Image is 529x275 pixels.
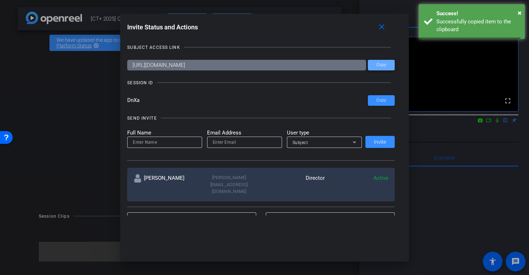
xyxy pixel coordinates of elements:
[376,62,386,68] span: Copy
[518,8,522,17] span: ×
[197,174,261,195] div: [PERSON_NAME][EMAIL_ADDRESS][DOMAIN_NAME]
[127,129,202,137] mat-label: Full Name
[518,7,522,18] button: Close
[368,95,395,106] button: Copy
[207,129,282,137] mat-label: Email Address
[213,138,276,147] input: Enter Email
[127,44,180,51] div: SUBJECT ACCESS LINK
[436,18,519,34] div: Successfully copied item to the clipboard
[134,174,197,195] div: [PERSON_NAME]
[127,79,395,86] openreel-title-line: SESSION ID
[376,98,386,103] span: Copy
[127,115,395,122] openreel-title-line: SEND INVITE
[436,10,519,18] div: Success!
[368,60,395,70] button: Copy
[374,175,388,181] span: Active
[293,140,308,145] span: Subject
[261,174,325,195] div: Director
[377,23,386,31] mat-icon: close
[127,21,395,34] div: Invite Status and Actions
[271,215,294,221] span: All Teams
[127,79,153,86] div: SESSION ID
[133,214,251,222] input: Enter name or email
[127,44,395,51] openreel-title-line: SUBJECT ACCESS LINK
[127,115,157,122] div: SEND INVITE
[287,129,362,137] mat-label: User type
[133,138,196,147] input: Enter Name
